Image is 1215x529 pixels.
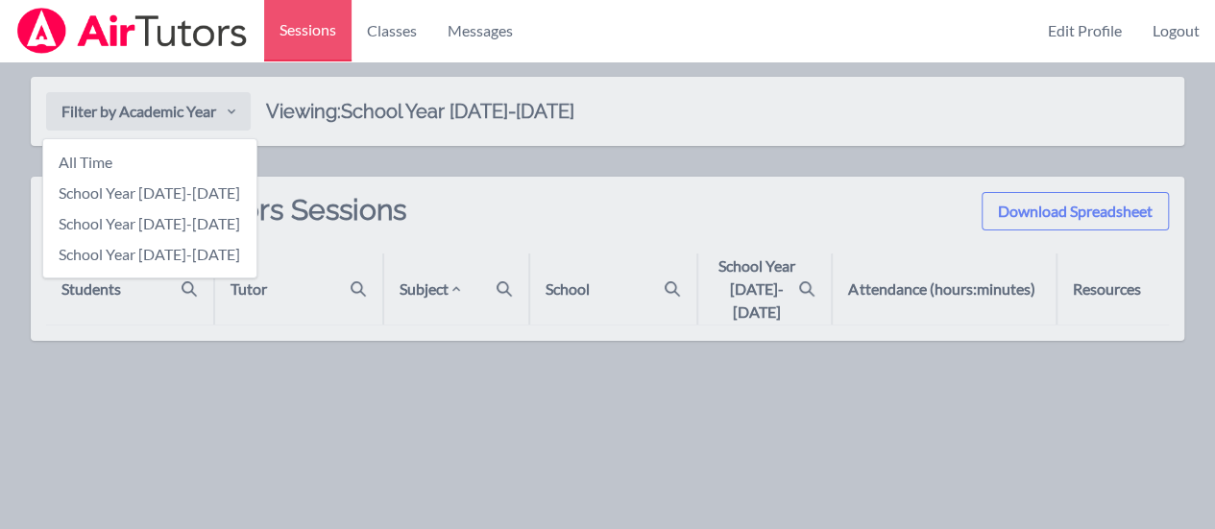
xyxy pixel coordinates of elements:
[46,92,251,131] button: Filter by Academic Year
[546,277,590,301] div: School
[15,8,249,54] img: Airtutors Logo
[400,277,464,301] div: Subject
[982,192,1169,230] button: Download Spreadsheet
[1073,277,1141,301] div: Resources
[42,138,257,278] div: Filter by Academic Year
[43,208,256,239] a: School Year [DATE]-[DATE]
[231,277,267,301] div: Tutor
[448,19,513,42] span: Messages
[43,239,256,270] a: School Year [DATE]-[DATE]
[61,277,121,301] div: Students
[266,100,574,124] h2: Viewing: School Year [DATE]-[DATE]
[43,147,256,178] a: All Time
[714,254,799,324] div: School Year [DATE]-[DATE]
[43,178,256,208] a: School Year [DATE]-[DATE]
[848,277,1034,301] div: Attendance (hours:minutes)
